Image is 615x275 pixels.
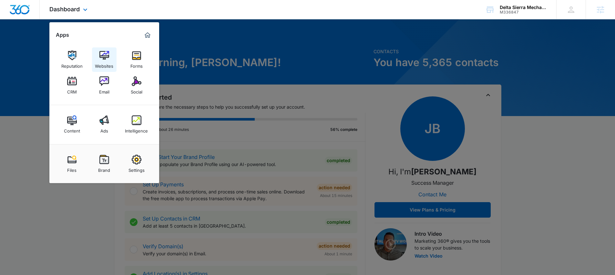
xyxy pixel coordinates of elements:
[130,60,143,69] div: Forms
[60,112,84,137] a: Content
[60,73,84,98] a: CRM
[142,30,153,40] a: Marketing 360® Dashboard
[128,164,145,173] div: Settings
[67,86,77,94] div: CRM
[60,47,84,72] a: Reputation
[131,86,142,94] div: Social
[99,86,109,94] div: Email
[500,10,547,15] div: account id
[64,125,80,133] div: Content
[100,125,108,133] div: Ads
[61,60,83,69] div: Reputation
[500,5,547,10] div: account name
[67,164,77,173] div: Files
[92,73,117,98] a: Email
[92,152,117,176] a: Brand
[56,32,69,38] h2: Apps
[124,73,149,98] a: Social
[49,6,80,13] span: Dashboard
[124,152,149,176] a: Settings
[125,125,148,133] div: Intelligence
[95,60,113,69] div: Websites
[124,47,149,72] a: Forms
[92,112,117,137] a: Ads
[60,152,84,176] a: Files
[124,112,149,137] a: Intelligence
[98,164,110,173] div: Brand
[92,47,117,72] a: Websites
